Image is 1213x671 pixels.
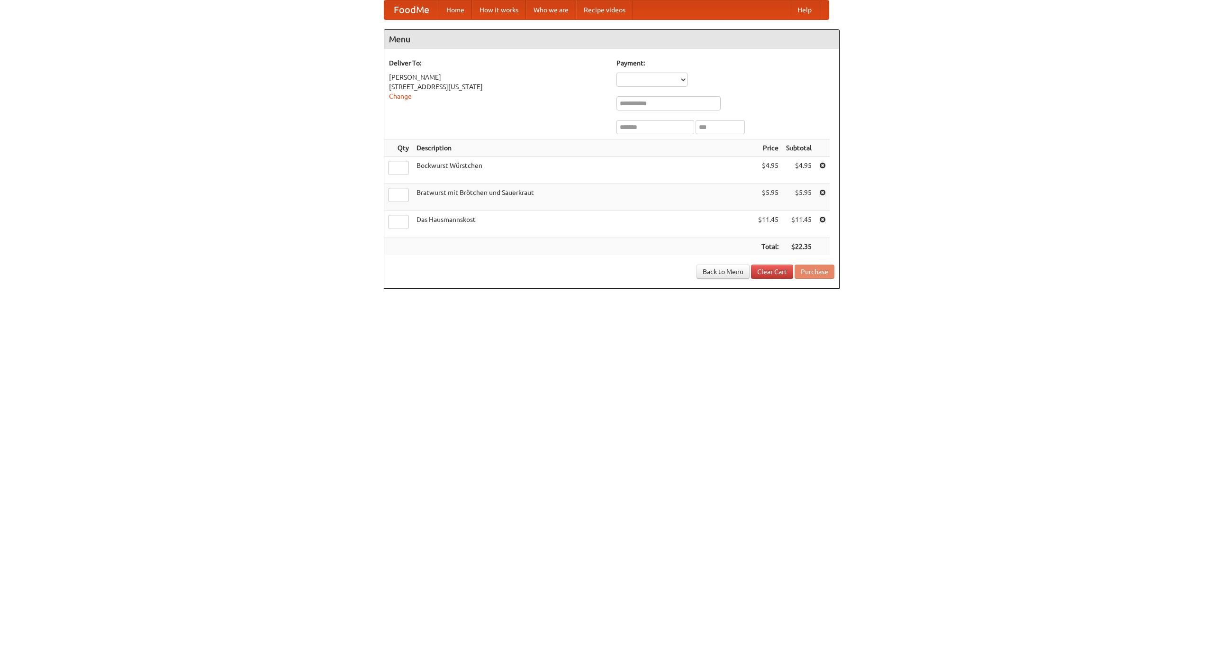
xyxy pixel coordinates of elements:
[782,211,815,238] td: $11.45
[754,157,782,184] td: $4.95
[526,0,576,19] a: Who we are
[576,0,633,19] a: Recipe videos
[413,139,754,157] th: Description
[413,184,754,211] td: Bratwurst mit Brötchen und Sauerkraut
[389,73,607,82] div: [PERSON_NAME]
[389,58,607,68] h5: Deliver To:
[754,139,782,157] th: Price
[782,157,815,184] td: $4.95
[697,265,750,279] a: Back to Menu
[751,265,793,279] a: Clear Cart
[754,184,782,211] td: $5.95
[790,0,819,19] a: Help
[782,184,815,211] td: $5.95
[754,211,782,238] td: $11.45
[389,82,607,92] div: [STREET_ADDRESS][US_STATE]
[795,265,834,279] button: Purchase
[413,157,754,184] td: Bockwurst Würstchen
[439,0,472,19] a: Home
[472,0,526,19] a: How it works
[384,0,439,19] a: FoodMe
[616,58,834,68] h5: Payment:
[782,139,815,157] th: Subtotal
[754,238,782,256] th: Total:
[413,211,754,238] td: Das Hausmannskost
[384,139,413,157] th: Qty
[384,30,839,49] h4: Menu
[389,92,412,100] a: Change
[782,238,815,256] th: $22.35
